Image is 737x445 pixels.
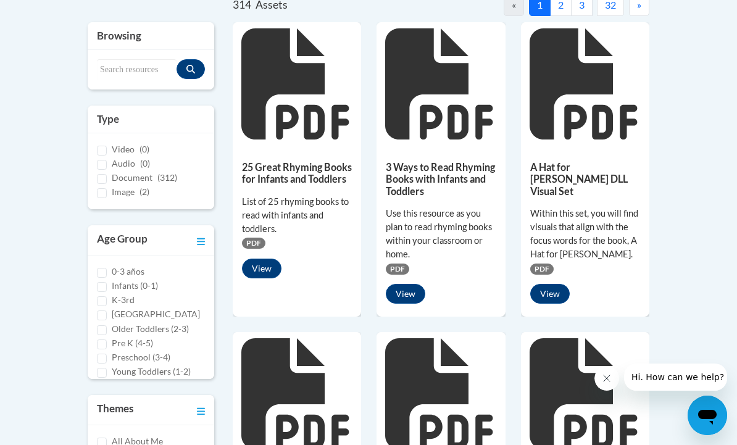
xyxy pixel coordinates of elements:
[112,336,153,350] label: Pre K (4-5)
[688,396,727,435] iframe: Button to launch messaging window
[97,231,148,249] h3: Age Group
[112,351,170,364] label: Preschool (3-4)
[112,293,135,307] label: K-3rd
[386,264,409,275] span: PDF
[624,364,727,391] iframe: Message from company
[177,59,205,79] button: Search resources
[139,186,149,197] span: (2)
[97,28,205,43] h3: Browsing
[242,238,265,249] span: PDF
[530,284,570,304] button: View
[386,207,496,261] div: Use this resource as you plan to read rhyming books within your classroom or home.
[112,365,191,378] label: Young Toddlers (1-2)
[386,284,425,304] button: View
[242,259,281,278] button: View
[112,322,189,336] label: Older Toddlers (2-3)
[530,161,640,197] h5: A Hat for [PERSON_NAME] DLL Visual Set
[530,207,640,261] div: Within this set, you will find visuals that align with the focus words for the book, A Hat for [P...
[197,401,205,418] a: Toggle collapse
[97,59,177,80] input: Search resources
[386,161,496,197] h5: 3 Ways to Read Rhyming Books with Infants and Toddlers
[157,172,177,183] span: (312)
[97,401,133,418] h3: Themes
[112,307,200,321] label: [GEOGRAPHIC_DATA]
[112,279,158,293] label: Infants (0-1)
[112,144,135,154] span: Video
[112,186,135,197] span: Image
[197,231,205,249] a: Toggle collapse
[139,144,149,154] span: (0)
[112,172,152,183] span: Document
[242,161,352,185] h5: 25 Great Rhyming Books for Infants and Toddlers
[140,158,150,168] span: (0)
[112,158,135,168] span: Audio
[112,265,144,278] label: 0-3 años
[97,112,205,127] h3: Type
[594,366,619,391] iframe: Close message
[530,264,554,275] span: PDF
[242,195,352,236] div: List of 25 rhyming books to read with infants and toddlers.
